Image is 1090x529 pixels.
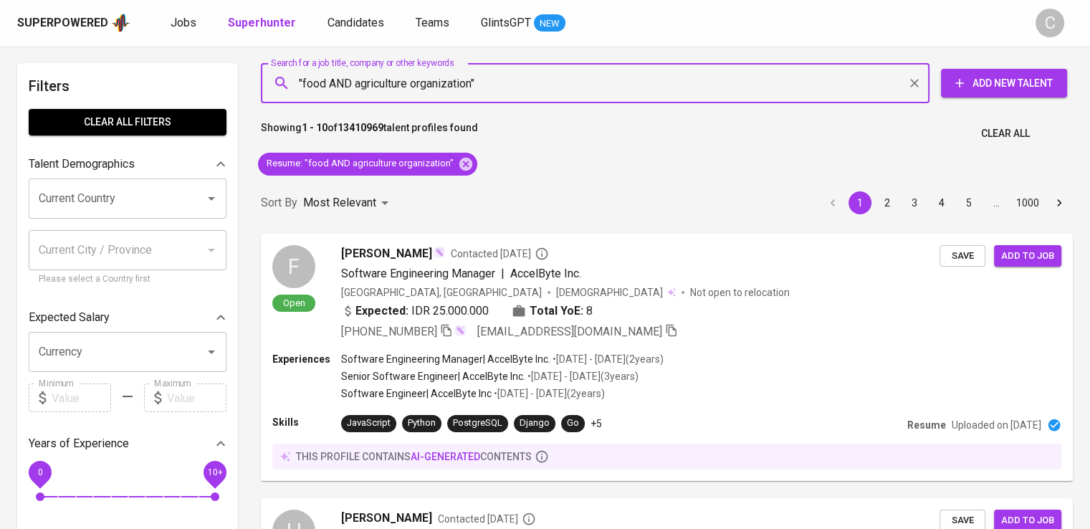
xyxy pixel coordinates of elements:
[1001,513,1054,529] span: Add to job
[550,352,664,366] p: • [DATE] - [DATE] ( 2 years )
[957,191,980,214] button: Go to page 5
[525,369,639,383] p: • [DATE] - [DATE] ( 3 years )
[341,369,525,383] p: Senior Software Engineer | AccelByte Inc.
[416,14,452,32] a: Teams
[510,267,581,280] span: AccelByte Inc.
[586,302,593,320] span: 8
[258,153,477,176] div: Resume: "food AND agriculture organization"
[201,342,221,362] button: Open
[434,247,445,258] img: magic_wand.svg
[819,191,1073,214] nav: pagination navigation
[201,189,221,209] button: Open
[272,415,341,429] p: Skills
[341,352,550,366] p: Software Engineering Manager | AccelByte Inc.
[416,16,449,29] span: Teams
[29,309,110,326] p: Expected Salary
[341,302,489,320] div: IDR 25.000.000
[303,194,376,211] p: Most Relevant
[952,75,1056,92] span: Add New Talent
[453,416,502,430] div: PostgreSQL
[522,512,536,526] svg: By Batam recruiter
[277,297,311,309] span: Open
[261,194,297,211] p: Sort By
[347,416,391,430] div: JavaScript
[985,196,1008,210] div: …
[171,14,199,32] a: Jobs
[258,157,462,171] span: Resume : "food AND agriculture organization"
[167,383,226,412] input: Value
[261,120,478,147] p: Showing of talent profiles found
[940,245,985,267] button: Save
[328,14,387,32] a: Candidates
[481,14,565,32] a: GlintsGPT NEW
[534,16,565,31] span: NEW
[341,245,432,262] span: [PERSON_NAME]
[947,248,978,264] span: Save
[520,416,550,430] div: Django
[975,120,1036,147] button: Clear All
[1036,9,1064,37] div: C
[29,75,226,97] h6: Filters
[37,467,42,477] span: 0
[341,285,542,300] div: [GEOGRAPHIC_DATA], [GEOGRAPHIC_DATA]
[930,191,953,214] button: Go to page 4
[994,245,1061,267] button: Add to job
[228,14,299,32] a: Superhunter
[272,245,315,288] div: F
[1012,191,1043,214] button: Go to page 1000
[17,15,108,32] div: Superpowered
[272,352,341,366] p: Experiences
[848,191,871,214] button: page 1
[29,109,226,135] button: Clear All filters
[501,265,505,282] span: |
[947,513,978,529] span: Save
[341,325,437,338] span: [PHONE_NUMBER]
[477,325,662,338] span: [EMAIL_ADDRESS][DOMAIN_NAME]
[438,512,536,526] span: Contacted [DATE]
[591,416,602,431] p: +5
[941,69,1067,97] button: Add New Talent
[207,467,222,477] span: 10+
[1048,191,1071,214] button: Go to next page
[29,429,226,458] div: Years of Experience
[338,122,383,133] b: 13410969
[454,325,466,336] img: magic_wand.svg
[29,150,226,178] div: Talent Demographics
[690,285,790,300] p: Not open to relocation
[907,418,946,432] p: Resume
[876,191,899,214] button: Go to page 2
[302,122,328,133] b: 1 - 10
[341,386,492,401] p: Software Engineer | AccelByte Inc
[355,302,408,320] b: Expected:
[171,16,196,29] span: Jobs
[981,125,1030,143] span: Clear All
[1001,248,1054,264] span: Add to job
[408,416,436,430] div: Python
[451,247,549,261] span: Contacted [DATE]
[29,303,226,332] div: Expected Salary
[341,267,495,280] span: Software Engineering Manager
[567,416,579,430] div: Go
[411,451,480,462] span: AI-generated
[903,191,926,214] button: Go to page 3
[261,234,1073,481] a: FOpen[PERSON_NAME]Contacted [DATE]Software Engineering Manager|AccelByte Inc.[GEOGRAPHIC_DATA], [...
[52,383,111,412] input: Value
[328,16,384,29] span: Candidates
[29,156,135,173] p: Talent Demographics
[29,435,129,452] p: Years of Experience
[904,73,924,93] button: Clear
[556,285,665,300] span: [DEMOGRAPHIC_DATA]
[535,247,549,261] svg: By Batam recruiter
[17,12,130,34] a: Superpoweredapp logo
[228,16,296,29] b: Superhunter
[952,418,1041,432] p: Uploaded on [DATE]
[530,302,583,320] b: Total YoE:
[111,12,130,34] img: app logo
[341,510,432,527] span: [PERSON_NAME]
[296,449,532,464] p: this profile contains contents
[39,272,216,287] p: Please select a Country first
[481,16,531,29] span: GlintsGPT
[40,113,215,131] span: Clear All filters
[303,190,393,216] div: Most Relevant
[492,386,605,401] p: • [DATE] - [DATE] ( 2 years )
